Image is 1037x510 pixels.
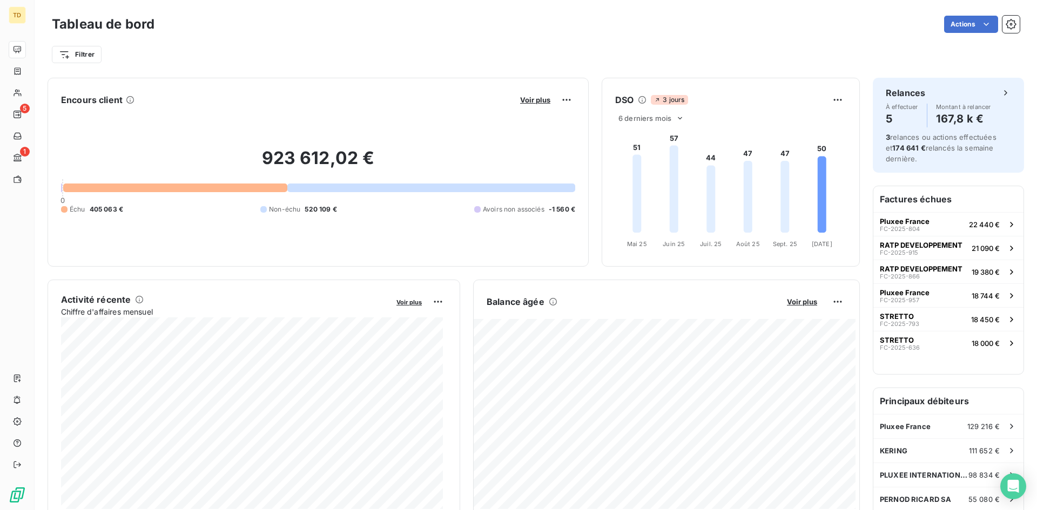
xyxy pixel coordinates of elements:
span: À effectuer [886,104,918,110]
button: Voir plus [393,297,425,307]
span: STRETTO [880,336,914,344]
h6: Principaux débiteurs [873,388,1023,414]
span: -1 560 € [549,205,575,214]
span: Voir plus [396,298,422,306]
span: Pluxee France [880,422,931,431]
h6: Relances [886,86,925,99]
h4: 5 [886,110,918,127]
span: 18 000 € [972,339,1000,348]
span: relances ou actions effectuées et relancés la semaine dernière. [886,133,996,163]
span: FC-2025-804 [880,226,920,232]
span: FC-2025-957 [880,297,919,303]
tspan: Mai 25 [627,240,647,248]
button: Filtrer [52,46,102,63]
span: KERING [880,446,907,455]
span: RATP DEVELOPPEMENT [880,241,962,249]
button: STRETTOFC-2025-63618 000 € [873,331,1023,355]
span: FC-2025-793 [880,321,919,327]
span: FC-2025-866 [880,273,920,280]
span: STRETTO [880,312,914,321]
span: FC-2025-915 [880,249,918,256]
span: 18 744 € [972,291,1000,300]
span: Montant à relancer [936,104,991,110]
button: STRETTOFC-2025-79318 450 € [873,307,1023,331]
span: Échu [70,205,85,214]
span: 405 063 € [90,205,123,214]
tspan: Juil. 25 [700,240,722,248]
span: 111 652 € [969,446,1000,455]
span: 520 109 € [305,205,336,214]
h6: Encours client [61,93,123,106]
h6: Balance âgée [487,295,544,308]
span: 6 derniers mois [618,114,671,123]
span: 19 380 € [972,268,1000,276]
span: Pluxee France [880,288,930,297]
span: Chiffre d'affaires mensuel [61,306,389,317]
span: 18 450 € [971,315,1000,324]
span: 129 216 € [967,422,1000,431]
span: 5 [20,104,30,113]
span: Voir plus [520,96,550,104]
h3: Tableau de bord [52,15,154,34]
div: Open Intercom Messenger [1000,473,1026,499]
h2: 923 612,02 € [61,147,575,180]
span: Avoirs non associés [483,205,544,214]
h4: 167,8 k € [936,110,991,127]
h6: DSO [615,93,634,106]
h6: Factures échues [873,186,1023,212]
span: 22 440 € [969,220,1000,229]
span: Non-échu [269,205,300,214]
button: Actions [944,16,998,33]
tspan: Juin 25 [663,240,685,248]
span: Pluxee France [880,217,930,226]
span: 1 [20,147,30,157]
button: RATP DEVELOPPEMENTFC-2025-91521 090 € [873,236,1023,260]
button: Pluxee FranceFC-2025-80422 440 € [873,212,1023,236]
span: 3 [886,133,890,141]
span: 0 [60,196,65,205]
tspan: Sept. 25 [773,240,797,248]
span: 55 080 € [968,495,1000,504]
span: PLUXEE INTERNATIONAL [880,471,968,479]
span: 3 jours [651,95,688,105]
span: Voir plus [787,297,817,306]
span: PERNOD RICARD SA [880,495,951,504]
span: FC-2025-636 [880,344,920,351]
button: RATP DEVELOPPEMENTFC-2025-86619 380 € [873,260,1023,283]
button: Voir plus [517,95,554,105]
button: Pluxee FranceFC-2025-95718 744 € [873,283,1023,307]
span: 174 641 € [892,144,925,152]
h6: Activité récente [61,293,131,306]
div: TD [9,6,26,24]
button: Voir plus [784,297,820,307]
span: RATP DEVELOPPEMENT [880,264,962,273]
tspan: Août 25 [736,240,760,248]
tspan: [DATE] [812,240,832,248]
span: 21 090 € [972,244,1000,253]
span: 98 834 € [968,471,1000,479]
img: Logo LeanPay [9,486,26,504]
